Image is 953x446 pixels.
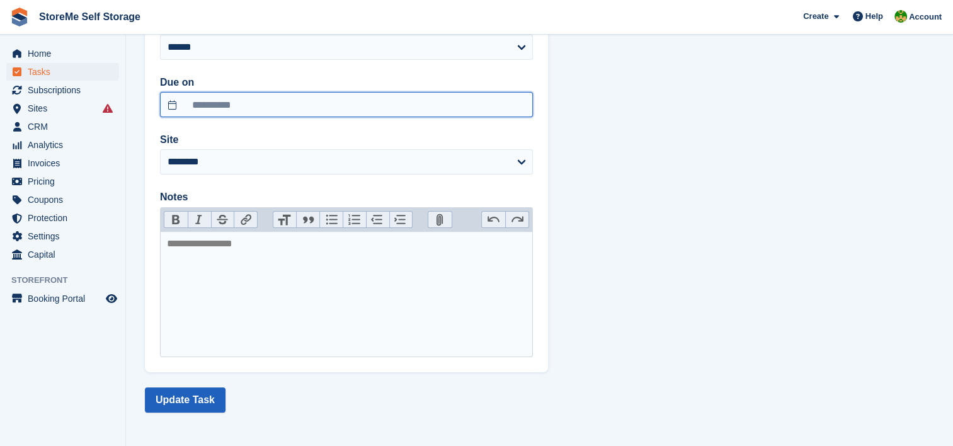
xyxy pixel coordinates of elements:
a: menu [6,45,119,62]
a: menu [6,100,119,117]
button: Strikethrough [211,212,234,228]
button: Quote [296,212,319,228]
a: menu [6,63,119,81]
img: StorMe [894,10,907,23]
button: Undo [482,212,505,228]
span: Settings [28,227,103,245]
span: Tasks [28,63,103,81]
span: Sites [28,100,103,117]
a: menu [6,227,119,245]
button: Decrease Level [366,212,389,228]
a: menu [6,81,119,99]
span: Capital [28,246,103,263]
i: Smart entry sync failures have occurred [103,103,113,113]
span: Analytics [28,136,103,154]
a: menu [6,246,119,263]
span: Account [909,11,942,23]
a: menu [6,209,119,227]
span: CRM [28,118,103,135]
button: Italic [188,212,211,228]
button: Heading [273,212,297,228]
a: menu [6,154,119,172]
button: Update Task [145,387,225,413]
span: Booking Portal [28,290,103,307]
a: menu [6,173,119,190]
a: Preview store [104,291,119,306]
label: Site [160,132,533,147]
button: Increase Level [389,212,413,228]
a: menu [6,136,119,154]
label: Notes [160,190,533,205]
span: Protection [28,209,103,227]
span: Create [803,10,828,23]
button: Numbers [343,212,366,228]
a: StoreMe Self Storage [34,6,146,27]
span: Home [28,45,103,62]
span: Storefront [11,274,125,287]
a: menu [6,290,119,307]
img: stora-icon-8386f47178a22dfd0bd8f6a31ec36ba5ce8667c1dd55bd0f319d3a0aa187defe.svg [10,8,29,26]
span: Help [865,10,883,23]
span: Subscriptions [28,81,103,99]
button: Attach Files [428,212,452,228]
a: menu [6,118,119,135]
label: Due on [160,75,533,90]
button: Link [234,212,257,228]
a: menu [6,191,119,209]
span: Invoices [28,154,103,172]
button: Bullets [319,212,343,228]
button: Bold [164,212,188,228]
span: Pricing [28,173,103,190]
button: Redo [505,212,528,228]
span: Coupons [28,191,103,209]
